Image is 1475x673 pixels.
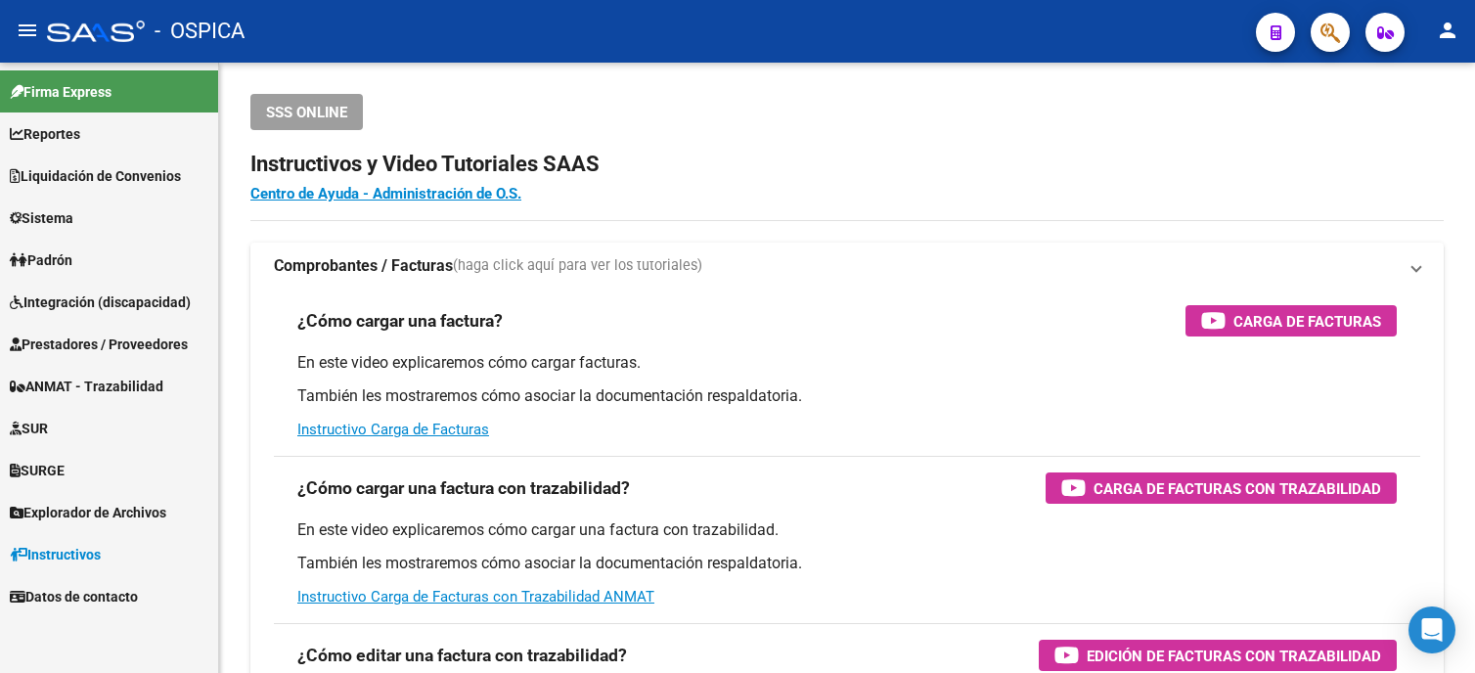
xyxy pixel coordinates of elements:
span: Carga de Facturas [1233,309,1381,334]
span: Padrón [10,249,72,271]
p: En este video explicaremos cómo cargar facturas. [297,352,1397,374]
mat-icon: person [1436,19,1459,42]
span: Prestadores / Proveedores [10,334,188,355]
span: Firma Express [10,81,112,103]
h3: ¿Cómo cargar una factura? [297,307,503,335]
span: Explorador de Archivos [10,502,166,523]
a: Centro de Ayuda - Administración de O.S. [250,185,521,202]
mat-icon: menu [16,19,39,42]
span: (haga click aquí para ver los tutoriales) [453,255,702,277]
button: Edición de Facturas con Trazabilidad [1039,640,1397,671]
span: - OSPICA [155,10,245,53]
p: También les mostraremos cómo asociar la documentación respaldatoria. [297,385,1397,407]
a: Instructivo Carga de Facturas con Trazabilidad ANMAT [297,588,654,606]
span: Integración (discapacidad) [10,292,191,313]
span: Datos de contacto [10,586,138,607]
button: Carga de Facturas con Trazabilidad [1046,472,1397,504]
h2: Instructivos y Video Tutoriales SAAS [250,146,1444,183]
button: SSS ONLINE [250,94,363,130]
span: ANMAT - Trazabilidad [10,376,163,397]
button: Carga de Facturas [1185,305,1397,336]
p: También les mostraremos cómo asociar la documentación respaldatoria. [297,553,1397,574]
strong: Comprobantes / Facturas [274,255,453,277]
mat-expansion-panel-header: Comprobantes / Facturas(haga click aquí para ver los tutoriales) [250,243,1444,290]
h3: ¿Cómo cargar una factura con trazabilidad? [297,474,630,502]
h3: ¿Cómo editar una factura con trazabilidad? [297,642,627,669]
span: SURGE [10,460,65,481]
a: Instructivo Carga de Facturas [297,421,489,438]
span: SSS ONLINE [266,104,347,121]
span: Reportes [10,123,80,145]
span: Liquidación de Convenios [10,165,181,187]
div: Open Intercom Messenger [1408,606,1455,653]
span: Sistema [10,207,73,229]
span: Instructivos [10,544,101,565]
span: SUR [10,418,48,439]
p: En este video explicaremos cómo cargar una factura con trazabilidad. [297,519,1397,541]
span: Edición de Facturas con Trazabilidad [1087,644,1381,668]
span: Carga de Facturas con Trazabilidad [1094,476,1381,501]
